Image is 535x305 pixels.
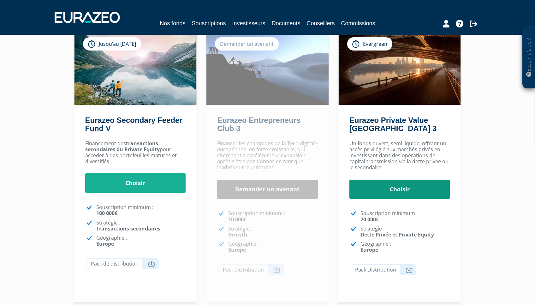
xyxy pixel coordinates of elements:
strong: Growth [228,231,247,238]
p: Souscription minimum : [360,210,450,222]
p: Stratégie : [228,226,318,238]
p: Souscription minimum : [96,204,186,216]
a: Commissions [341,19,375,28]
a: Pack Distribution [218,264,284,275]
a: Investisseurs [232,19,265,28]
div: Demander un avenant [215,37,279,51]
strong: Dette Privée et Private Equity [360,231,434,238]
a: Choisir [85,173,186,193]
strong: Europe [228,246,246,253]
p: Stratégie : [360,226,450,238]
a: Eurazeo Secondary Feeder Fund V [85,116,182,133]
a: Eurazeo Private Value [GEOGRAPHIC_DATA] 3 [349,116,437,133]
strong: 20 000€ [360,216,379,223]
img: Eurazeo Secondary Feeder Fund V [74,31,197,105]
a: Pack de distribution [86,258,159,269]
p: Un fonds ouvert, semi liquide, offrant un accès privilégié aux marchés privés en investissant dan... [349,141,450,171]
a: Nos fonds [160,19,185,29]
a: Choisir [349,180,450,199]
a: Demander un avenant [217,180,318,199]
a: Eurazeo Entrepreneurs Club 3 [217,116,300,133]
p: Souscription minimum : [228,210,318,222]
a: Documents [272,19,300,28]
strong: 10 000€ [228,216,247,223]
strong: Transactions secondaires [96,225,160,232]
div: Jusqu’au [DATE] [83,37,141,51]
p: Géographie : [228,241,318,253]
strong: Europe [360,246,378,253]
p: Besoin d'aide ? [525,29,532,86]
img: Eurazeo Private Value Europe 3 [339,31,461,105]
img: Eurazeo Entrepreneurs Club 3 [206,31,329,105]
strong: transactions secondaires du Private Equity [85,140,160,153]
div: Evergreen [347,37,392,51]
p: Financement des pour accéder à des portefeuilles matures et diversifiés. [85,141,186,165]
p: Géographie : [96,235,186,247]
strong: 100 000€ [96,210,117,217]
p: Stratégie : [96,220,186,232]
a: Souscriptions [192,19,226,28]
strong: Europe [96,240,114,247]
img: 1732889491-logotype_eurazeo_blanc_rvb.png [55,12,120,23]
a: Conseillers [307,19,335,28]
p: Géographie : [360,241,450,253]
p: Financer les champions de la Tech digitale européenne, en forte croissance, qui cherchent à accél... [217,141,318,171]
a: Pack Distribution [351,264,416,275]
